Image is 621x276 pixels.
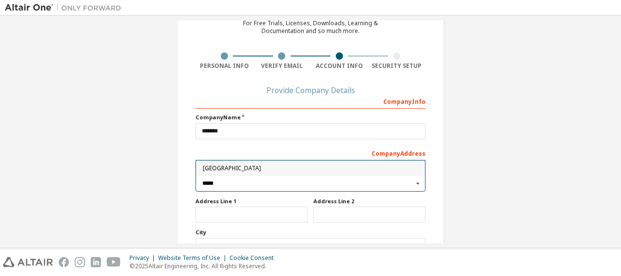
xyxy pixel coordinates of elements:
img: linkedin.svg [91,257,101,267]
img: youtube.svg [107,257,121,267]
div: Account Info [310,62,368,70]
div: Website Terms of Use [158,254,229,262]
div: Privacy [130,254,158,262]
p: © 2025 Altair Engineering, Inc. All Rights Reserved. [130,262,279,270]
label: City [196,228,425,236]
label: Company Name [196,114,425,121]
div: Cookie Consent [229,254,279,262]
div: Security Setup [368,62,426,70]
div: Company Info [196,93,425,109]
img: facebook.svg [59,257,69,267]
label: Address Line 1 [196,197,308,205]
div: Provide Company Details [196,87,425,93]
div: Company Address [196,145,425,161]
div: Verify Email [253,62,311,70]
img: instagram.svg [75,257,85,267]
span: [GEOGRAPHIC_DATA] [203,166,419,172]
div: For Free Trials, Licenses, Downloads, Learning & Documentation and so much more. [243,19,378,35]
img: Altair One [5,3,126,13]
img: altair_logo.svg [3,257,53,267]
div: Personal Info [196,62,253,70]
label: Address Line 2 [313,197,425,205]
